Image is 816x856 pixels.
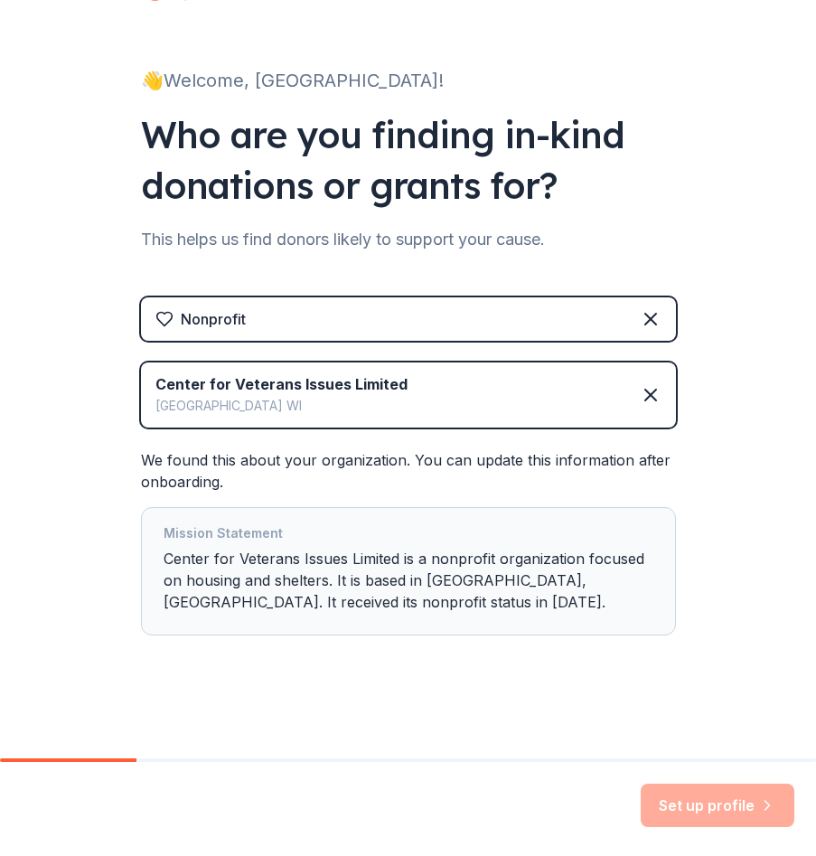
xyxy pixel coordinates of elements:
[141,66,676,95] div: 👋 Welcome, [GEOGRAPHIC_DATA]!
[164,522,653,548] div: Mission Statement
[164,522,653,620] div: Center for Veterans Issues Limited is a nonprofit organization focused on housing and shelters. I...
[181,308,246,330] div: Nonprofit
[141,225,676,254] div: This helps us find donors likely to support your cause.
[155,395,408,417] div: [GEOGRAPHIC_DATA] WI
[155,373,408,395] div: Center for Veterans Issues Limited
[141,109,676,211] div: Who are you finding in-kind donations or grants for?
[141,449,676,635] div: We found this about your organization. You can update this information after onboarding.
